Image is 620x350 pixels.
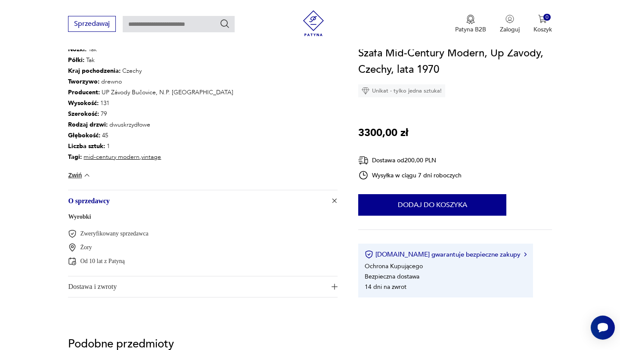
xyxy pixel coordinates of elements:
[68,229,77,238] img: Zweryfikowany sprzedawca
[332,284,338,290] img: Ikona plusa
[301,10,326,36] img: Patyna - sklep z meblami i dekoracjami vintage
[455,15,486,34] a: Ikona medaluPatyna B2B
[68,22,116,28] a: Sprzedawaj
[68,77,99,86] b: Tworzywo :
[358,155,462,166] div: Dostawa od 200,00 PLN
[365,250,526,259] button: [DOMAIN_NAME] gwarantuje bezpieczne zakupy
[68,65,233,76] p: Czechy
[68,45,87,53] b: Nóżki :
[68,16,116,32] button: Sprzedawaj
[68,130,233,141] p: 45
[220,19,230,29] button: Szukaj
[68,98,233,108] p: 131
[533,15,552,34] button: 0Koszyk
[141,153,161,161] a: vintage
[80,229,148,238] p: Zweryfikowany sprzedawca
[68,276,325,297] span: Dostawa i zwroty
[365,273,419,281] li: Bezpieczna dostawa
[68,99,99,107] b: Wysokość :
[80,243,92,251] p: Żory
[358,84,445,97] div: Unikat - tylko jedna sztuka!
[466,15,475,24] img: Ikona medalu
[68,88,100,96] b: Producent :
[68,142,105,150] b: Liczba sztuk:
[455,25,486,34] p: Patyna B2B
[68,76,233,87] p: drewno
[365,283,406,291] li: 14 dni na zwrot
[80,257,124,265] p: Od 10 lat z Patyną
[68,119,233,130] p: dwuskrzydłowe
[68,108,233,119] p: 79
[68,190,325,211] span: O sprzedawcy
[358,45,552,78] h1: Szafa Mid-Century Modern, Up Zavody, Czechy, lata 1970
[84,153,139,161] a: mid-century modern
[362,87,369,95] img: Ikona diamentu
[68,121,108,129] b: Rodzaj drzwi :
[68,243,77,252] img: Żory
[68,67,121,75] b: Kraj pochodzenia :
[68,56,84,64] b: Półki :
[358,125,408,141] p: 3300,00 zł
[68,153,82,161] b: Tagi:
[543,14,551,21] div: 0
[365,250,373,259] img: Ikona certyfikatu
[524,252,527,257] img: Ikona strzałki w prawo
[68,171,91,180] button: Zwiń
[358,170,462,180] div: Wysyłka w ciągu 7 dni roboczych
[68,214,91,220] a: Wyrobki
[591,316,615,340] iframe: Smartsupp widget button
[83,171,91,180] img: chevron down
[68,211,338,276] div: Ikona plusaO sprzedawcy
[68,87,233,98] p: UP Závody Bučovice, N.P. [GEOGRAPHIC_DATA]
[505,15,514,23] img: Ikonka użytkownika
[68,152,233,162] p: ,
[533,25,552,34] p: Koszyk
[68,257,77,266] img: Od 10 lat z Patyną
[538,15,547,23] img: Ikona koszyka
[68,110,99,118] b: Szerokość :
[455,15,486,34] button: Patyna B2B
[330,196,339,205] img: Ikona plusa
[68,55,233,65] p: Tak
[365,262,423,270] li: Ochrona Kupującego
[68,190,338,211] button: Ikona plusaO sprzedawcy
[358,155,369,166] img: Ikona dostawy
[500,25,520,34] p: Zaloguj
[68,339,552,349] p: Podobne przedmioty
[68,131,100,139] b: Głębokość :
[68,141,233,152] p: 1
[68,276,338,297] button: Ikona plusaDostawa i zwroty
[358,194,506,216] button: Dodaj do koszyka
[500,15,520,34] button: Zaloguj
